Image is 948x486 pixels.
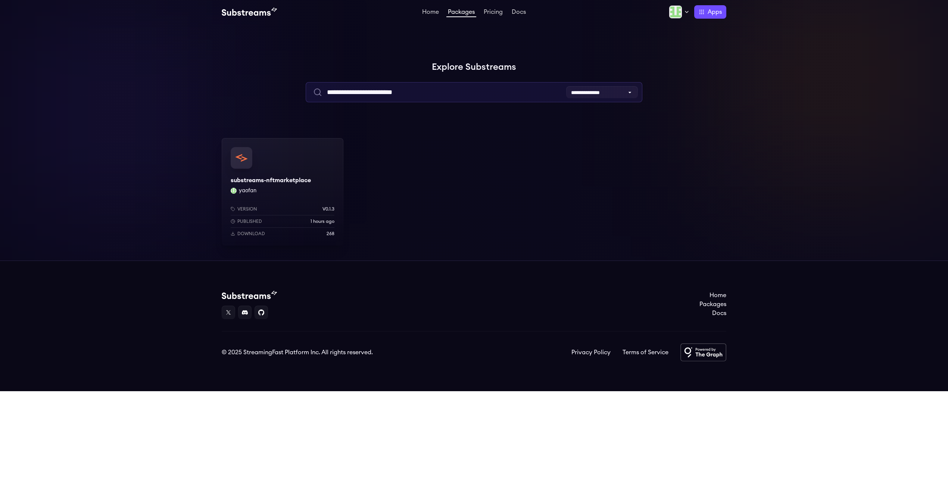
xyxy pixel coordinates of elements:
[680,343,726,361] img: Powered by The Graph
[446,9,476,17] a: Packages
[322,206,334,212] p: v0.1.3
[699,309,726,318] a: Docs
[237,206,257,212] p: Version
[222,60,726,75] h1: Explore Substreams
[222,348,373,357] div: © 2025 StreamingFast Platform Inc. All rights reserved.
[482,9,504,16] a: Pricing
[222,291,277,300] img: Substream's logo
[699,300,726,309] a: Packages
[237,231,265,237] p: Download
[311,218,334,224] p: 1 hours ago
[669,5,682,19] img: Profile
[708,7,722,16] span: Apps
[571,348,611,357] a: Privacy Policy
[237,218,262,224] p: Published
[699,291,726,300] a: Home
[327,231,334,237] p: 268
[222,138,343,246] a: substreams-nftmarketplacesubstreams-nftmarketplaceyaofan yaofanVersionv0.1.3Published1 hours agoD...
[421,9,440,16] a: Home
[222,7,277,16] img: Substream's logo
[239,187,256,194] button: yaofan
[510,9,527,16] a: Docs
[623,348,668,357] a: Terms of Service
